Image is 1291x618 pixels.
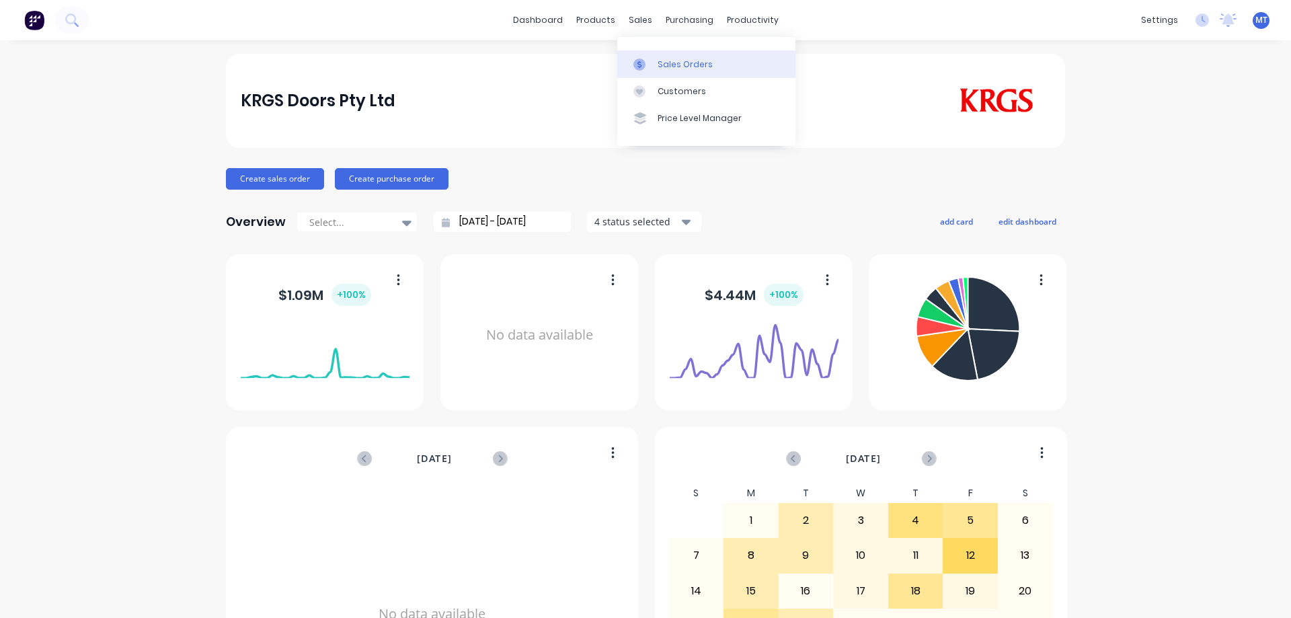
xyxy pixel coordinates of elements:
div: settings [1134,10,1185,30]
img: Factory [24,10,44,30]
div: T [888,484,943,503]
a: Sales Orders [617,50,795,77]
div: purchasing [659,10,720,30]
a: dashboard [506,10,570,30]
div: Sales Orders [658,59,713,71]
button: 4 status selected [587,212,701,232]
div: 20 [999,574,1052,608]
div: Price Level Manager [658,112,742,124]
div: 16 [779,574,833,608]
span: [DATE] [846,451,881,466]
div: S [998,484,1053,503]
button: add card [931,213,982,230]
div: M [723,484,779,503]
div: 12 [943,539,997,572]
div: + 100 % [331,284,371,306]
div: 11 [889,539,943,572]
div: 5 [943,504,997,537]
div: F [943,484,998,503]
span: MT [1255,14,1267,26]
div: W [833,484,888,503]
button: Create purchase order [335,168,448,190]
div: T [779,484,834,503]
div: 14 [670,574,723,608]
div: 3 [834,504,888,537]
button: Create sales order [226,168,324,190]
div: 17 [834,574,888,608]
div: 10 [834,539,888,572]
div: 9 [779,539,833,572]
div: products [570,10,622,30]
div: 7 [670,539,723,572]
div: $ 4.44M [705,284,804,306]
button: edit dashboard [990,213,1065,230]
a: Customers [617,78,795,105]
div: 4 status selected [594,215,679,229]
div: 6 [999,504,1052,537]
div: 1 [724,504,778,537]
div: No data available [455,272,624,399]
div: S [669,484,724,503]
div: sales [622,10,659,30]
div: Customers [658,85,706,98]
div: 8 [724,539,778,572]
div: 2 [779,504,833,537]
div: Overview [226,208,286,235]
a: Price Level Manager [617,105,795,132]
div: 18 [889,574,943,608]
div: 19 [943,574,997,608]
span: [DATE] [417,451,452,466]
img: KRGS Doors Pty Ltd [956,88,1036,114]
div: KRGS Doors Pty Ltd [241,87,395,114]
div: 4 [889,504,943,537]
div: 13 [999,539,1052,572]
div: productivity [720,10,785,30]
div: + 100 % [764,284,804,306]
div: $ 1.09M [278,284,371,306]
div: 15 [724,574,778,608]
